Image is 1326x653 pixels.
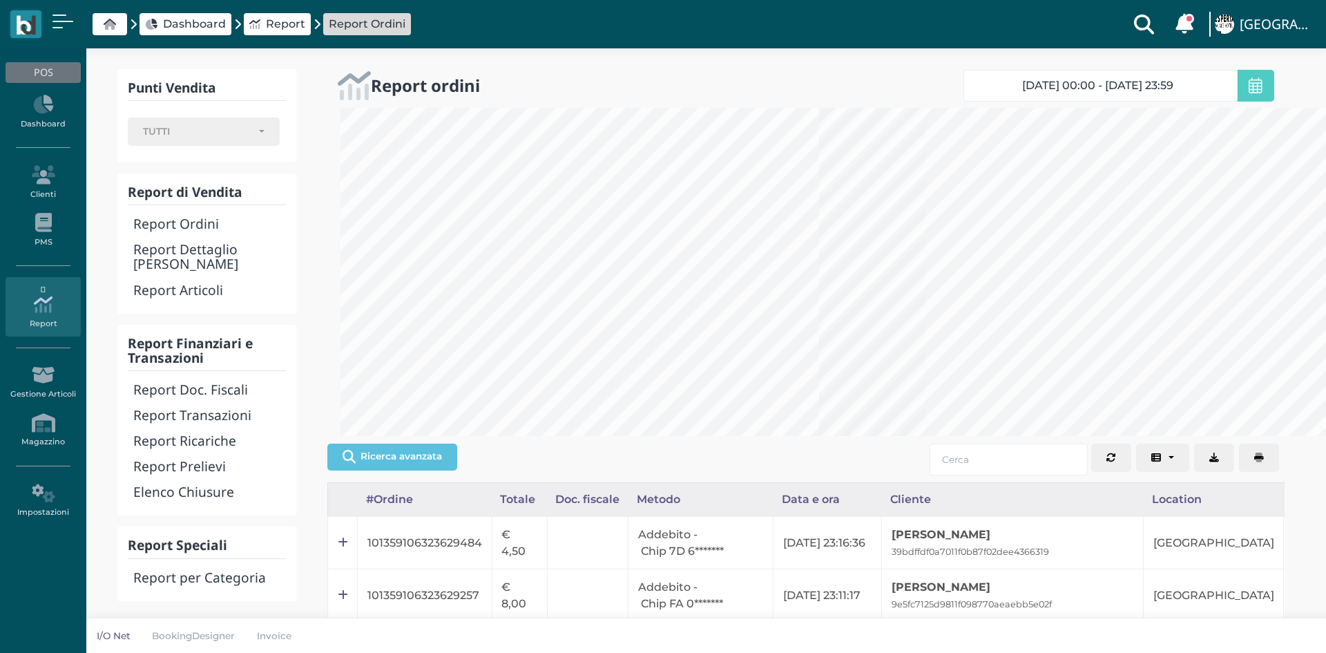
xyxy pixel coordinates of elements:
h4: Report Transazioni [133,408,286,422]
h4: Report Articoli [133,283,286,297]
h4: Report Ricariche [133,433,286,448]
div: TUTTI [143,126,251,138]
h4: Report Ordini [133,216,286,231]
b: [PERSON_NAME] [892,528,990,541]
b: Report Finanziari e Transazioni [128,334,253,367]
a: ... [GEOGRAPHIC_DATA] [1212,3,1316,45]
iframe: Help widget launcher [1203,599,1311,638]
a: Dashboard [6,88,81,136]
a: Gestione Articoli [6,359,81,407]
img: ... [1215,15,1234,34]
div: Totale [492,483,547,516]
a: Clienti [6,159,81,207]
a: Dashboard [145,16,226,32]
button: Aggiorna [1091,444,1131,472]
a: BookingDesigner [141,629,246,643]
b: [PERSON_NAME] [892,580,990,594]
small: 39bdffdf0a7011f0b87f02dee4366319 [892,547,1049,557]
a: Report Ordini [329,16,405,32]
a: Report [249,16,305,32]
td: [GEOGRAPHIC_DATA] [1144,569,1284,622]
a: PMS [6,207,81,254]
div: Cliente [882,483,1144,516]
td: € 8,00 [492,569,547,622]
a: Magazzino [6,407,81,455]
button: Columns [1136,444,1189,472]
div: Metodo [628,483,773,516]
div: Data e ora [773,483,882,516]
button: Ricerca avanzata [327,444,457,471]
a: Report [6,277,81,337]
div: Colonne [1136,444,1195,472]
b: Report di Vendita [128,182,242,201]
a: Invoice [246,629,302,643]
h4: Elenco Chiusure [133,484,286,499]
div: POS [6,62,81,83]
input: Cerca [930,444,1087,475]
div: Doc. fiscale [547,483,628,516]
span: Dashboard [163,16,226,32]
span: Report [266,16,305,32]
td: [DATE] 23:16:36 [773,517,882,569]
small: 9e5fc7125d9811f098770aeaebb5e02f [892,599,1052,609]
b: Punti Vendita [128,78,216,97]
a: Impostazioni [6,477,81,525]
span: [DATE] 00:00 - [DATE] 23:59 [1022,79,1173,93]
h4: Report Doc. Fiscali [133,382,286,397]
div: Location [1144,483,1284,516]
td: € 4,50 [492,517,547,569]
td: [DATE] 23:11:17 [773,569,882,622]
p: I/O Net [97,629,131,643]
td: [GEOGRAPHIC_DATA] [1144,517,1284,569]
h4: Report Dettaglio [PERSON_NAME] [133,242,286,271]
h2: Report ordini [371,77,480,95]
b: Report Speciali [128,536,227,554]
h4: Report Prelievi [133,459,286,473]
h4: Report per Categoria [133,570,286,585]
img: logo [16,15,36,35]
button: Export [1194,444,1234,472]
div: #Ordine [358,483,492,516]
td: 101359106323629257 [358,569,492,622]
h4: [GEOGRAPHIC_DATA] [1240,17,1316,31]
button: TUTTI [128,117,280,146]
td: 101359106323629484 [358,517,492,569]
